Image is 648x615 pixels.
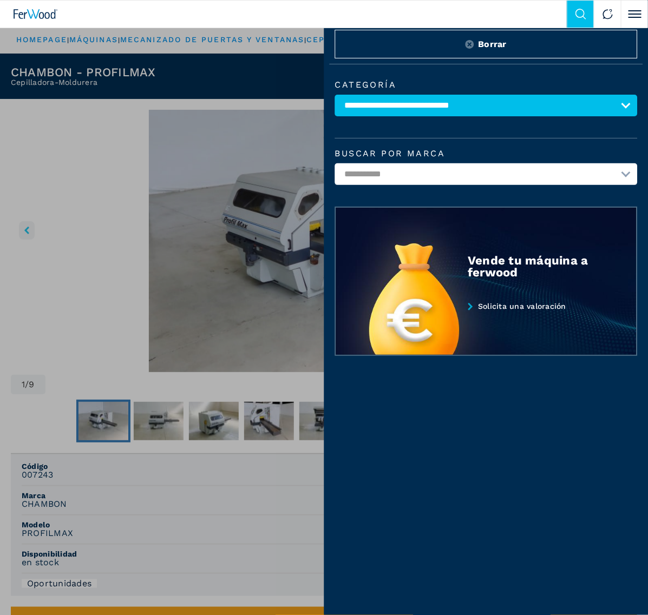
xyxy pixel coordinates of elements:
img: Ferwood [14,9,58,19]
button: Click to toggle menu [621,1,648,28]
label: Buscar por marca [335,149,638,158]
button: ResetBorrar [335,30,638,58]
img: Vende tu máquina a ferwood [336,208,637,355]
img: Reset [466,40,474,49]
div: Vende tu máquina a ferwood [468,255,637,279]
label: categoría [335,81,638,89]
a: Solicita una valoración [335,302,638,356]
img: Search [575,9,586,19]
img: Contact us [603,9,613,19]
span: Borrar [479,39,507,49]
